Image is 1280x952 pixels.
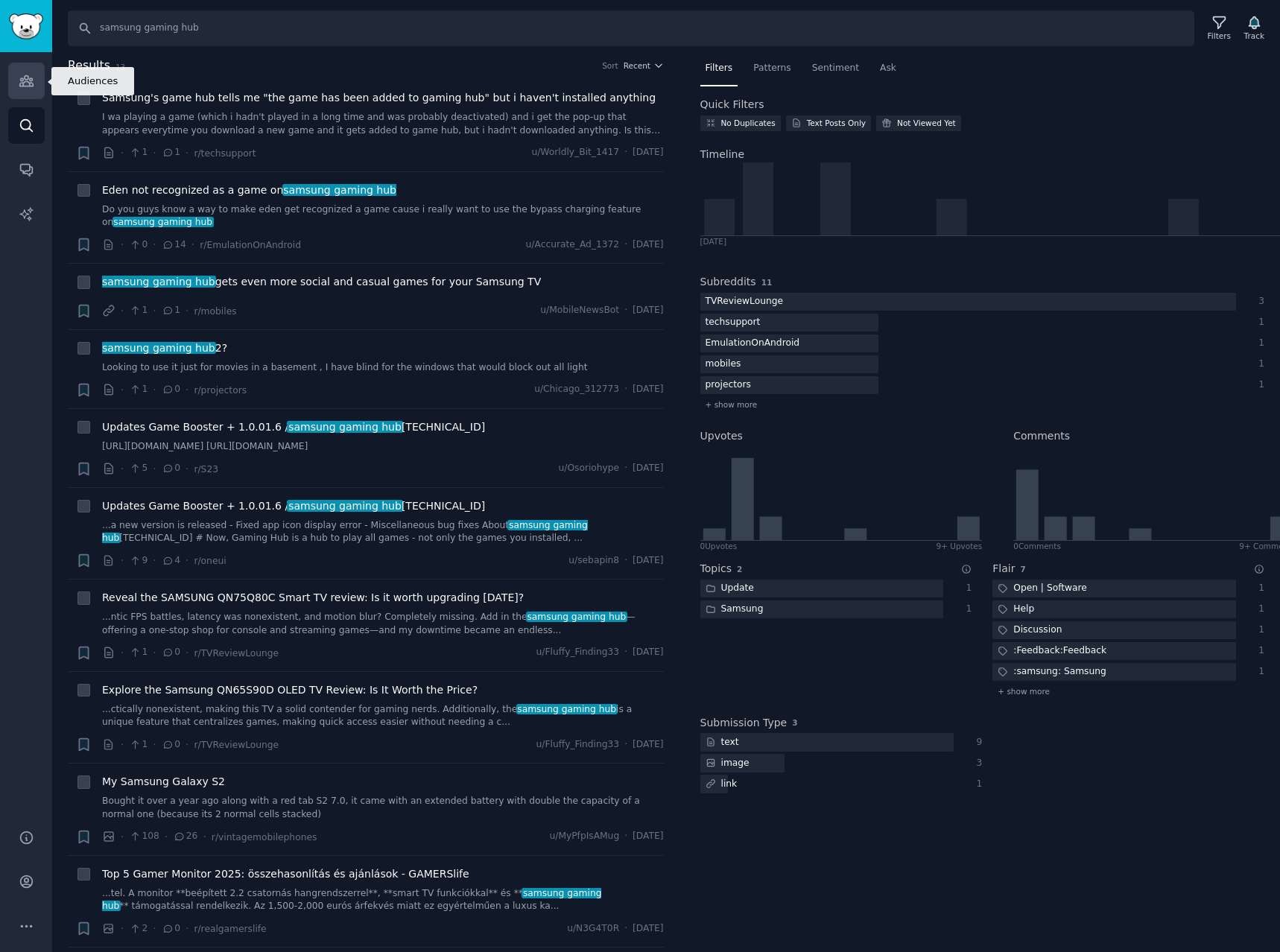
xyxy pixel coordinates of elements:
span: · [165,829,168,845]
div: 9+ Upvotes [936,541,982,551]
span: u/Fluffy_Finding33 [536,738,620,752]
span: · [624,462,627,475]
div: 1 [1252,644,1265,658]
div: 1 [1252,623,1265,637]
span: u/Chicago_312773 [534,383,619,396]
input: Search Keyword [68,10,1194,46]
div: text [700,733,744,752]
span: · [153,645,156,661]
div: 1 [1252,665,1265,679]
span: · [624,646,627,659]
span: 26 [173,830,197,843]
div: projectors [700,376,756,395]
span: · [624,383,627,396]
span: [DATE] [633,383,663,396]
span: 1 [129,646,148,659]
div: EmulationOnAndroid [700,334,805,353]
span: 13 [115,63,125,72]
span: · [121,145,124,161]
span: [DATE] [633,830,663,843]
div: [DATE] [700,236,727,247]
h2: Upvotes [700,428,743,444]
span: Updates Game Booster + 1.0.01.6 / [TECHNICAL_ID] [102,498,485,514]
div: Help [992,600,1039,619]
span: r/projectors [194,385,247,396]
div: 3 [1252,295,1265,308]
div: 1 [1252,603,1265,616]
div: Sort [602,60,618,71]
div: 1 [1252,378,1265,392]
span: r/S23 [194,464,218,475]
span: Patterns [753,62,791,75]
span: · [121,237,124,253]
span: · [121,303,124,319]
span: · [191,237,194,253]
span: samsung gaming hub [287,421,402,433]
span: u/Worldly_Bit_1417 [531,146,619,159]
div: 1 [959,603,972,616]
span: · [153,237,156,253]
span: Eden not recognized as a game on [102,183,396,198]
span: · [153,382,156,398]
span: r/techsupport [194,148,256,159]
span: samsung gaming hub [516,704,618,714]
h2: Topics [700,561,732,577]
div: 3 [969,757,983,770]
a: Reveal the SAMSUNG QN75Q80C Smart TV review: Is it worth upgrading [DATE]? [102,590,524,606]
a: Eden not recognized as a game onsamsung gaming hub [102,183,396,198]
div: Filters [1208,31,1231,41]
span: 7 [1020,565,1025,574]
span: [DATE] [633,646,663,659]
span: 108 [129,830,159,843]
div: link [700,775,743,793]
a: Samsung's game hub tells me "the game has been added to gaming hub" but i haven't installed anything [102,90,656,106]
span: samsung gaming hub [113,217,214,227]
a: Bought it over a year ago along with a red tab S2 7.0, it came with an extended battery with doub... [102,795,664,821]
span: u/Accurate_Ad_1372 [526,238,620,252]
span: · [186,461,188,477]
div: Samsung [700,600,769,619]
div: Open | Software [992,580,1092,598]
span: 0 [162,383,180,396]
button: Track [1239,13,1270,44]
span: 1 [129,738,148,752]
h2: Quick Filters [700,97,764,112]
span: · [624,922,627,936]
div: Discussion [992,621,1067,640]
div: 1 [969,778,983,791]
span: · [121,382,124,398]
span: samsung gaming hub [526,612,627,622]
span: 11 [761,278,773,287]
span: Updates Game Booster + 1.0.01.6 / [TECHNICAL_ID] [102,419,485,435]
span: · [203,829,206,845]
span: · [153,145,156,161]
span: 1 [129,383,148,396]
span: r/mobiles [194,306,236,317]
h2: Flair [992,561,1015,577]
a: I wa playing a game (which i hadn't played in a long time and was probably deactivated) and i get... [102,111,664,137]
div: image [700,754,755,772]
span: r/TVReviewLounge [194,648,279,659]
span: samsung gaming hub [282,184,398,196]
span: r/oneui [194,556,226,566]
span: Filters [706,62,733,75]
div: :Feedback:Feedback [992,642,1112,661]
span: samsung gaming hub [287,500,402,512]
span: · [121,829,124,845]
div: 1 [959,582,972,595]
span: · [624,554,627,568]
span: 0 [162,922,180,936]
span: · [153,737,156,752]
a: ...ntic FPS battles, latency was nonexistent, and motion blur? Completely missing. Add in thesams... [102,611,664,637]
div: TVReviewLounge [700,293,789,311]
div: 0 Comment s [1013,541,1061,551]
span: 0 [162,646,180,659]
a: ...tel. A monitor **beépített 2.2 csatornás hangrendszerrel**, **smart TV funkciókkal** és **sams... [102,887,664,913]
a: Updates Game Booster + 1.0.01.6 /samsung gaming hub[TECHNICAL_ID] [102,498,485,514]
div: 0 Upvote s [700,541,738,551]
span: Explore the Samsung QN65S90D OLED TV Review: Is It Worth the Price? [102,682,478,698]
span: gets even more social and casual games for your Samsung TV [102,274,541,290]
a: [URL][DOMAIN_NAME] [URL][DOMAIN_NAME] [102,440,664,454]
